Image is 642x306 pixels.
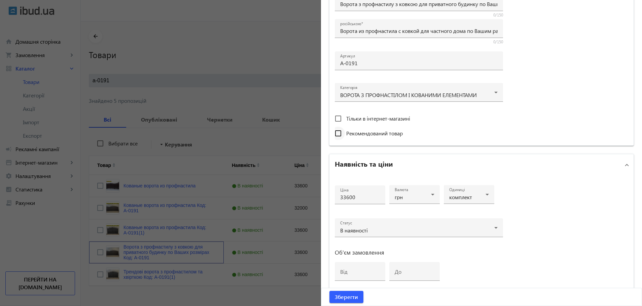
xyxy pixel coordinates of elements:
[449,187,465,192] mat-label: Одиниці
[340,187,349,193] mat-label: Ціна
[335,293,358,301] span: Зберегти
[340,268,348,275] mat-label: від
[340,21,361,27] mat-label: російською
[346,115,410,122] span: Тільки в інтернет-магазині
[395,187,408,192] mat-label: Валюта
[395,268,401,275] mat-label: до
[340,220,352,226] mat-label: Статус
[329,176,634,296] div: Наявність та ціни
[329,154,634,176] mat-expansion-panel-header: Наявність та ціни
[335,159,393,168] h2: Наявність та ціни
[340,227,368,234] span: В наявності
[395,193,403,201] span: грн
[346,130,403,137] span: Рекомендований товар
[449,193,472,201] span: комплект
[335,250,503,255] h3: Об'єм замовлення
[329,291,363,303] button: Зберегти
[340,53,355,59] mat-label: Артикул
